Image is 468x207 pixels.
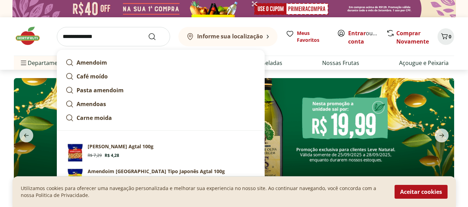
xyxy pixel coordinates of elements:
img: Hortifruti [14,26,48,46]
img: Amendoim Brasil Tipo Japonês Agtal 100g [65,168,85,187]
a: Café moído [63,69,259,83]
strong: Amendoim [77,59,107,66]
a: Açougue e Peixaria [399,59,449,67]
p: [PERSON_NAME] Agtal 100g [88,143,153,150]
a: Amendoas [63,97,259,111]
img: Amendoim Salgadinho Agtal 100g [65,143,85,162]
span: Meus Favoritos [297,30,329,44]
a: Amendoim Brasil Tipo Japonês Agtal 100gAmendoim [GEOGRAPHIC_DATA] Tipo Japonês Agtal 100gR$ 5,79 [63,165,259,190]
button: previous [14,129,39,142]
button: Menu [19,55,28,71]
a: Amendoim [63,56,259,69]
strong: Café moído [77,73,108,80]
span: 0 [449,33,451,40]
input: search [57,27,170,46]
a: Comprar Novamente [396,29,429,45]
a: Nossas Frutas [322,59,359,67]
button: Submit Search [148,32,165,41]
span: R$ 7,29 [88,153,102,158]
p: Utilizamos cookies para oferecer uma navegação personalizada e melhorar sua experiencia no nosso ... [21,185,386,199]
button: Informe sua localização [178,27,277,46]
strong: Pasta amendoim [77,86,124,94]
span: ou [348,29,379,46]
span: R$ 4,28 [105,153,119,158]
b: Informe sua localização [197,32,263,40]
strong: Amendoas [77,100,106,108]
button: next [429,129,454,142]
a: Meus Favoritos [286,30,329,44]
button: Aceitar cookies [395,185,448,199]
strong: Carne moida [77,114,112,122]
a: Criar conta [348,29,386,45]
a: Carne moida [63,111,259,125]
a: Pasta amendoim [63,83,259,97]
button: Carrinho [438,28,454,45]
a: Entrar [348,29,366,37]
a: Amendoim Salgadinho Agtal 100g[PERSON_NAME] Agtal 100gR$ 7,29R$ 4,28 [63,140,259,165]
p: Amendoim [GEOGRAPHIC_DATA] Tipo Japonês Agtal 100g [88,168,225,175]
span: Departamentos [19,55,69,71]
